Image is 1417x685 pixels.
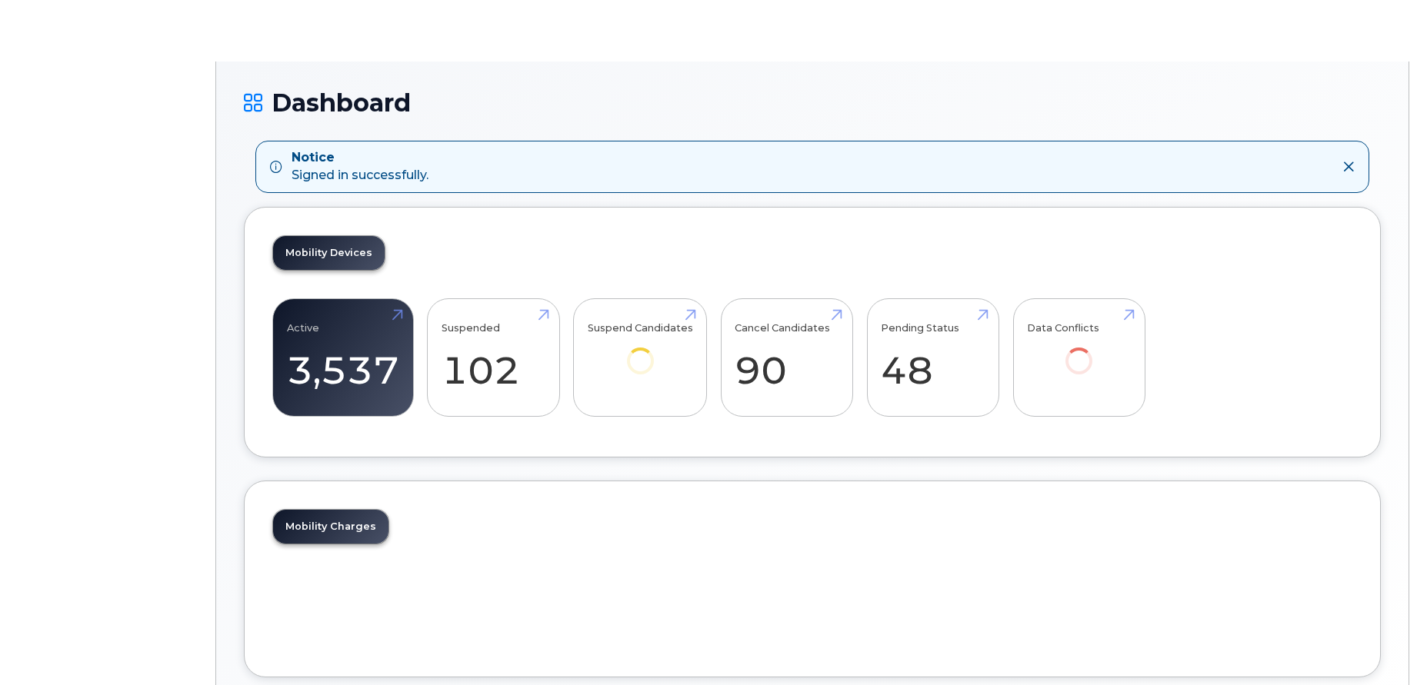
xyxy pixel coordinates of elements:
[881,307,985,408] a: Pending Status 48
[292,149,428,185] div: Signed in successfully.
[1027,307,1131,395] a: Data Conflicts
[735,307,839,408] a: Cancel Candidates 90
[292,149,428,167] strong: Notice
[244,89,1381,116] h1: Dashboard
[588,307,693,395] a: Suspend Candidates
[273,510,388,544] a: Mobility Charges
[442,307,545,408] a: Suspended 102
[273,236,385,270] a: Mobility Devices
[287,307,399,408] a: Active 3,537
